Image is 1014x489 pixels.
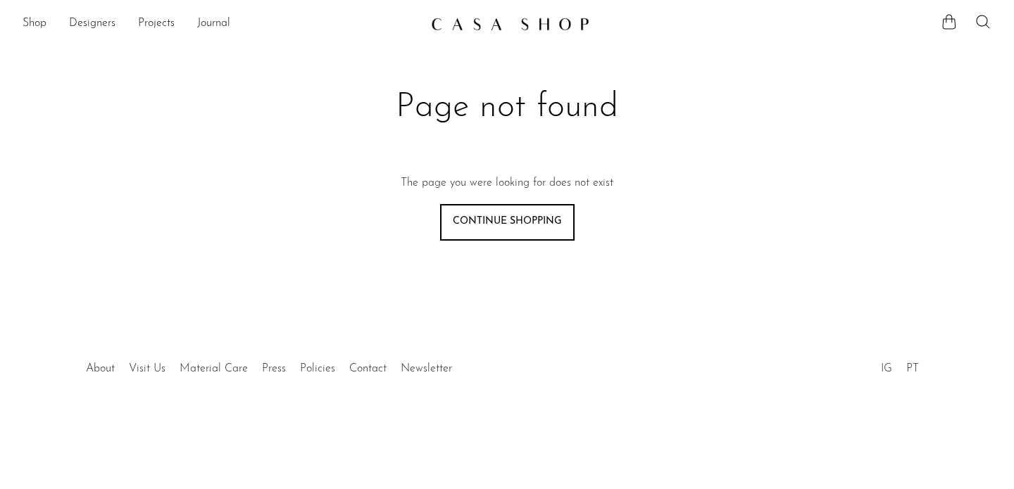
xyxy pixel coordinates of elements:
[69,15,115,33] a: Designers
[86,363,115,374] a: About
[401,174,613,193] p: The page you were looking for does not exist
[23,15,46,33] a: Shop
[180,363,248,374] a: Material Care
[283,86,731,129] h1: Page not found
[23,12,420,36] nav: Desktop navigation
[23,12,420,36] ul: NEW HEADER MENU
[129,363,165,374] a: Visit Us
[440,204,575,241] a: Continue shopping
[138,15,175,33] a: Projects
[79,352,459,379] ul: Quick links
[300,363,335,374] a: Policies
[197,15,230,33] a: Journal
[874,352,926,379] ul: Social Medias
[262,363,286,374] a: Press
[906,363,919,374] a: PT
[349,363,387,374] a: Contact
[881,363,892,374] a: IG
